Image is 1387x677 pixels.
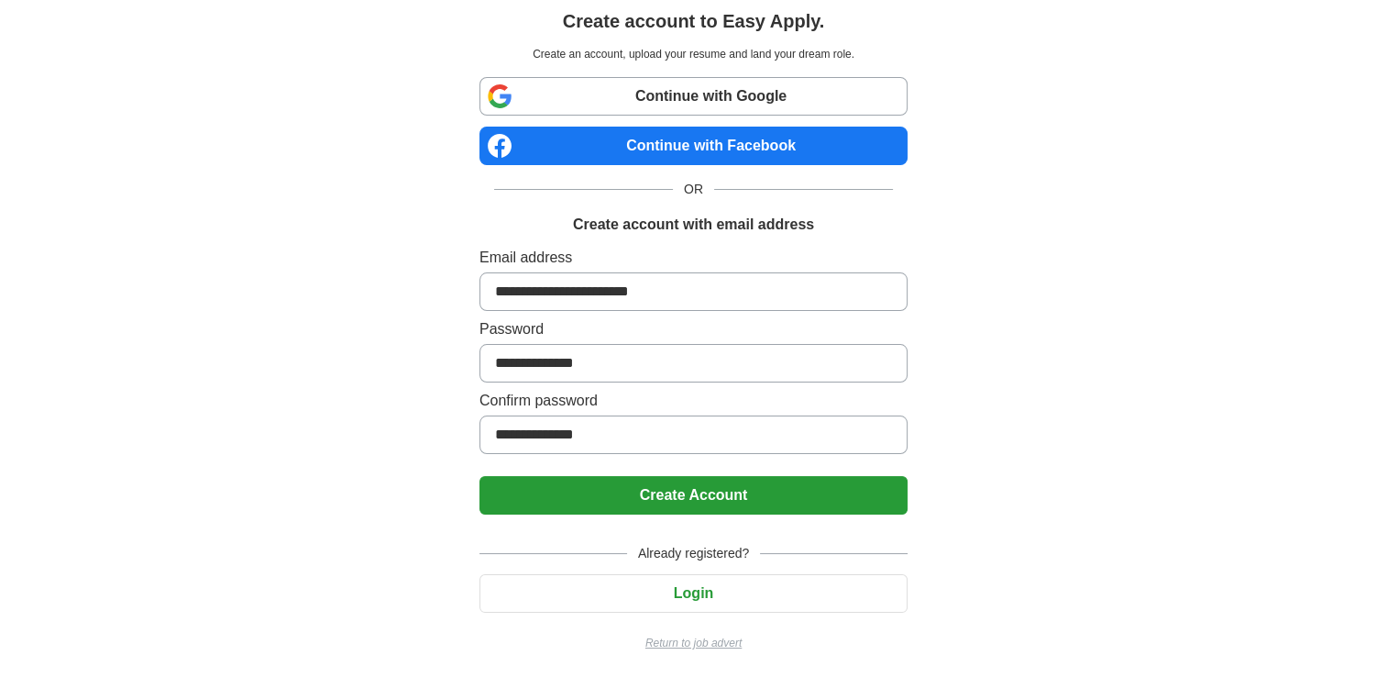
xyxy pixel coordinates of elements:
a: Login [479,585,908,601]
a: Return to job advert [479,635,908,651]
span: OR [673,180,714,199]
a: Continue with Google [479,77,908,116]
button: Login [479,574,908,613]
h1: Create account to Easy Apply. [563,7,825,35]
button: Create Account [479,476,908,515]
label: Password [479,318,908,340]
span: Already registered? [627,544,760,563]
a: Continue with Facebook [479,127,908,165]
label: Confirm password [479,390,908,412]
label: Email address [479,247,908,269]
p: Create an account, upload your resume and land your dream role. [483,46,904,62]
h1: Create account with email address [573,214,814,236]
